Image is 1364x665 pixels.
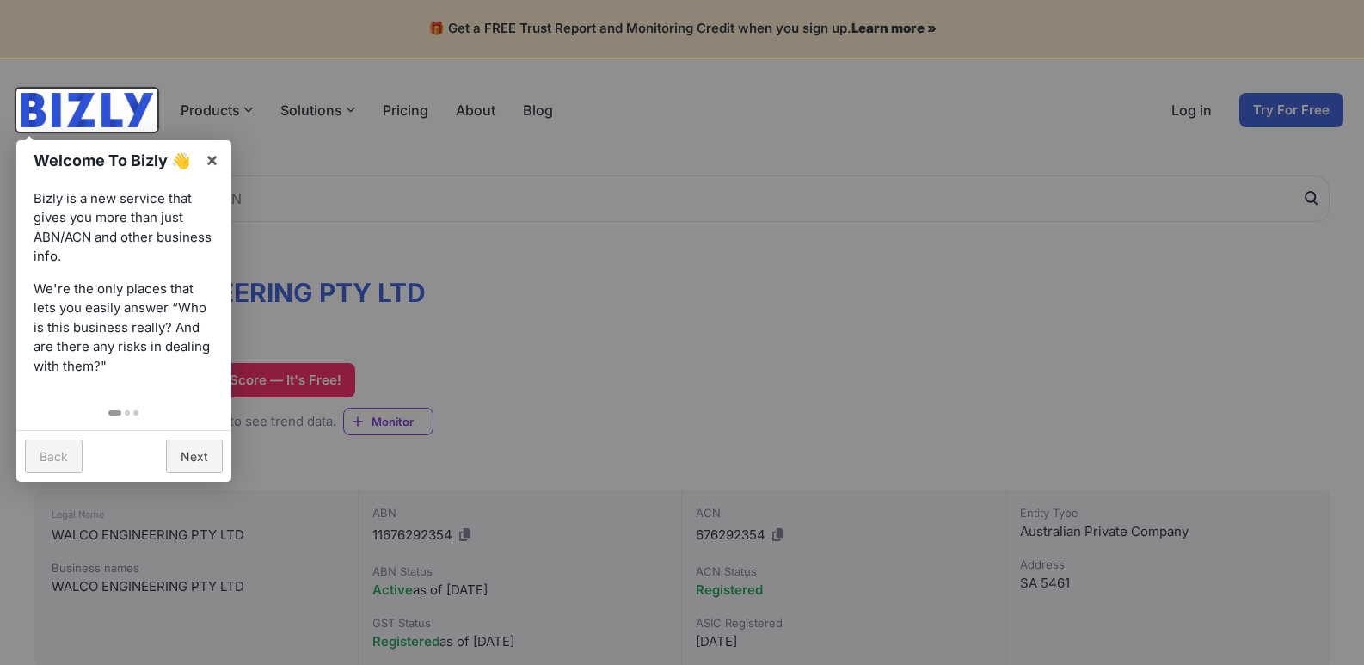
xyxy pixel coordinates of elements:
[34,149,196,172] h1: Welcome To Bizly 👋
[34,280,214,377] p: We're the only places that lets you easily answer “Who is this business really? And are there any...
[166,440,223,473] a: Next
[34,189,214,267] p: Bizly is a new service that gives you more than just ABN/ACN and other business info.
[25,440,83,473] a: Back
[193,140,231,179] a: ×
